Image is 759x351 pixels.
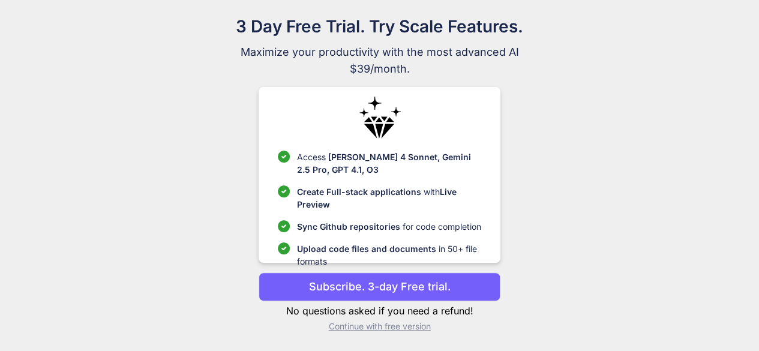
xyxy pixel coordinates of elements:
button: Subscribe. 3-day Free trial. [259,272,500,301]
span: [PERSON_NAME] 4 Sonnet, Gemini 2.5 Pro, GPT 4.1, O3 [297,152,471,175]
span: Upload code files and documents [297,244,436,254]
h1: 3 Day Free Trial. Try Scale Features. [178,14,581,39]
p: for code completion [297,220,481,233]
p: No questions asked if you need a refund! [259,304,500,318]
span: Sync Github repositories [297,221,400,232]
p: with [297,185,481,211]
img: checklist [278,185,290,197]
span: Maximize your productivity with the most advanced AI [178,44,581,61]
span: Create Full-stack applications [297,187,424,197]
p: Subscribe. 3-day Free trial. [309,278,451,295]
img: checklist [278,242,290,254]
img: checklist [278,220,290,232]
p: in 50+ file formats [297,242,481,268]
span: $39/month. [178,61,581,77]
p: Access [297,151,481,176]
img: checklist [278,151,290,163]
p: Continue with free version [259,320,500,332]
